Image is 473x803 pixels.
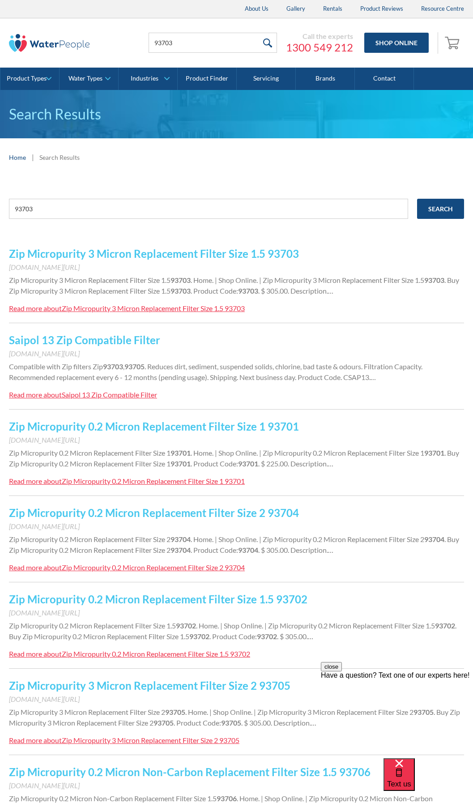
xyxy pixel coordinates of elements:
strong: 93703 [238,286,258,295]
strong: 93703 [170,276,191,284]
span: … [308,632,313,641]
img: The Water People [9,34,89,52]
a: Read more aboutZip Micropurity 0.2 Micron Replacement Filter Size 1.5 93702 [9,649,250,659]
div: Read more about [9,563,62,572]
div: [DOMAIN_NAME][URL] [9,694,464,705]
a: Servicing [237,68,296,90]
a: Product Types [0,68,59,90]
div: [DOMAIN_NAME][URL] [9,780,464,791]
span: Zip Micropurity 0.2 Micron Replacement Filter Size 1 [9,448,170,457]
a: Brands [296,68,355,90]
strong: 93701 [238,459,258,468]
span: … [328,459,333,468]
span: … [311,718,316,727]
strong: 93702 [257,632,277,641]
a: Read more aboutZip Micropurity 0.2 Micron Replacement Filter Size 1 93701 [9,476,245,487]
span: . Home. | Shop Online. | Zip Micropurity 0.2 Micron Replacement Filter Size 1 [191,448,424,457]
a: Zip Micropurity 0.2 Micron Non-Carbon Replacement Filter Size 1.5 93706 [9,765,371,778]
a: Home [9,153,26,162]
div: [DOMAIN_NAME][URL] [9,435,464,445]
span: . Buy Zip Micropurity 3 Micron Replacement Filter Size 2 [9,708,460,727]
span: . Home. | Shop Online. | Zip Micropurity 0.2 Micron Replacement Filter Size 1.5 [196,621,435,630]
div: Zip Micropurity 0.2 Micron Replacement Filter Size 1 93701 [62,477,245,485]
span: Zip Micropurity 0.2 Micron Non-Carbon Replacement Filter Size 1.5 [9,794,217,803]
a: Read more aboutSaipol 13 Zip Compatible Filter [9,389,157,400]
div: Zip Micropurity 3 Micron Replacement Filter Size 2 93705 [62,736,239,744]
span: . $ 305.00. [277,632,308,641]
span: . Buy Zip Micropurity 0.2 Micron Replacement Filter Size 2 [9,535,459,554]
input: Search products [149,33,277,53]
span: Zip Micropurity 0.2 Micron Replacement Filter Size 2 [9,535,170,543]
div: Zip Micropurity 3 Micron Replacement Filter Size 1.5 93703 [62,304,245,312]
span: . Buy Zip Micropurity 0.2 Micron Replacement Filter Size 1 [9,448,459,468]
a: Industries [119,68,177,90]
span: . Product Code: [191,546,238,554]
div: | [30,152,35,162]
a: Contact [355,68,414,90]
a: Zip Micropurity 0.2 Micron Replacement Filter Size 1.5 93702 [9,593,307,606]
span: . Buy Zip Micropurity 3 Micron Replacement Filter Size 1.5 [9,276,459,295]
a: Saipol 13 Zip Compatible Filter [9,333,160,346]
div: Search Results [39,153,80,162]
span: . Home. | Shop Online. | Zip Micropurity 3 Micron Replacement Filter Size 1.5 [191,276,424,284]
span: . Home. | Shop Online. | Zip Micropurity 3 Micron Replacement Filter Size 2 [185,708,413,716]
span: . Reduces dirt, sediment, suspended solids, chlorine, bad taste & odours. Filtration Capacity. Re... [9,362,422,381]
strong: 93703 [103,362,123,371]
span: . Product Code: [209,632,257,641]
strong: 93705 [165,708,185,716]
h1: Search Results [9,103,464,125]
span: . $ 305.00. Description. [241,718,311,727]
span: … [328,546,333,554]
strong: 93704 [170,546,191,554]
a: Read more aboutZip Micropurity 3 Micron Replacement Filter Size 1.5 93703 [9,303,245,314]
span: . $ 305.00. Description. [258,546,328,554]
a: 1300 549 212 [286,41,353,54]
strong: 93702 [176,621,196,630]
div: [DOMAIN_NAME][URL] [9,262,464,273]
img: shopping cart [445,35,462,50]
input: Search [417,199,464,219]
input: e.g. chilled water cooler [9,199,408,219]
span: . Product Code: [191,459,238,468]
span: Compatible with Zip filters Zip [9,362,103,371]
a: Zip Micropurity 3 Micron Replacement Filter Size 2 93705 [9,679,290,692]
strong: 93703 [424,276,444,284]
iframe: podium webchat widget bubble [384,758,473,803]
a: Zip Micropurity 0.2 Micron Replacement Filter Size 1 93701 [9,420,299,433]
strong: 93706 [217,794,237,803]
div: Read more about [9,649,62,658]
strong: 93704 [238,546,258,554]
span: . $ 225.00. Description. [258,459,328,468]
div: Call the experts [286,32,353,41]
span: . Buy Zip Micropurity 0.2 Micron Replacement Filter Size 1.5 [9,621,456,641]
div: [DOMAIN_NAME][URL] [9,521,464,532]
span: . Home. | Shop Online. | Zip Micropurity 0.2 Micron Replacement Filter Size 2 [191,535,424,543]
div: Industries [131,75,158,82]
a: Read more aboutZip Micropurity 3 Micron Replacement Filter Size 2 93705 [9,735,239,746]
iframe: podium webchat widget prompt [321,662,473,769]
a: Shop Online [364,33,429,53]
span: … [328,286,333,295]
a: Product Finder [178,68,237,90]
div: Saipol 13 Zip Compatible Filter [62,390,157,399]
div: [DOMAIN_NAME][URL] [9,607,464,618]
a: Read more aboutZip Micropurity 0.2 Micron Replacement Filter Size 2 93704 [9,562,245,573]
strong: 93703 [170,286,191,295]
div: Product Types [7,75,47,82]
span: , [123,362,124,371]
span: Zip Micropurity 3 Micron Replacement Filter Size 1.5 [9,276,170,284]
a: Open empty cart [443,32,464,54]
strong: 93704 [424,535,444,543]
strong: 93702 [435,621,455,630]
div: [DOMAIN_NAME][URL] [9,348,464,359]
div: Water Types [68,75,102,82]
div: Read more about [9,477,62,485]
div: Zip Micropurity 0.2 Micron Replacement Filter Size 2 93704 [62,563,245,572]
div: Read more about [9,736,62,744]
span: Zip Micropurity 3 Micron Replacement Filter Size 2 [9,708,165,716]
a: Water Types [60,68,118,90]
strong: 93701 [170,448,191,457]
